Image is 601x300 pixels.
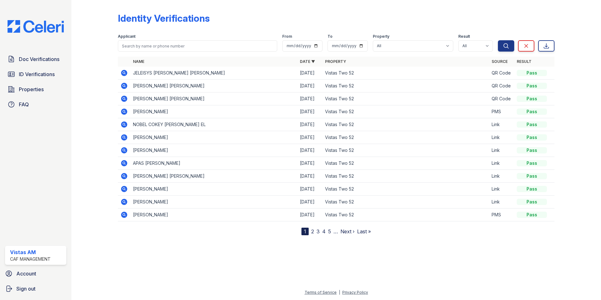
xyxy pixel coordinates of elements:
[489,67,514,80] td: QR Code
[317,228,320,235] a: 3
[489,144,514,157] td: Link
[5,83,66,96] a: Properties
[517,59,532,64] a: Result
[118,13,210,24] div: Identity Verifications
[458,34,470,39] label: Result
[10,256,51,262] div: CAF Management
[297,183,323,196] td: [DATE]
[130,118,297,131] td: NOBEL COKEY [PERSON_NAME] EL
[517,186,547,192] div: Pass
[334,228,338,235] span: …
[130,196,297,208] td: [PERSON_NAME]
[19,55,59,63] span: Doc Verifications
[323,92,489,105] td: Vistas Two 52
[5,98,66,111] a: FAQ
[19,70,55,78] span: ID Verifications
[373,34,389,39] label: Property
[311,228,314,235] a: 2
[297,80,323,92] td: [DATE]
[325,59,346,64] a: Property
[517,160,547,166] div: Pass
[340,228,355,235] a: Next ›
[297,196,323,208] td: [DATE]
[323,131,489,144] td: Vistas Two 52
[517,83,547,89] div: Pass
[297,92,323,105] td: [DATE]
[130,183,297,196] td: [PERSON_NAME]
[297,105,323,118] td: [DATE]
[323,105,489,118] td: Vistas Two 52
[3,20,69,33] img: CE_Logo_Blue-a8612792a0a2168367f1c8372b55b34899dd931a85d93a1a3d3e32e68fde9ad4.png
[339,290,340,295] div: |
[323,67,489,80] td: Vistas Two 52
[328,34,333,39] label: To
[322,228,326,235] a: 4
[297,144,323,157] td: [DATE]
[297,118,323,131] td: [DATE]
[133,59,144,64] a: Name
[3,267,69,280] a: Account
[130,92,297,105] td: [PERSON_NAME] [PERSON_NAME]
[301,228,309,235] div: 1
[517,121,547,128] div: Pass
[3,282,69,295] a: Sign out
[16,270,36,277] span: Account
[489,170,514,183] td: Link
[130,157,297,170] td: APAS [PERSON_NAME]
[517,199,547,205] div: Pass
[357,228,371,235] a: Last »
[489,208,514,221] td: PMS
[517,173,547,179] div: Pass
[323,118,489,131] td: Vistas Two 52
[118,40,277,52] input: Search by name or phone number
[323,170,489,183] td: Vistas Two 52
[19,86,44,93] span: Properties
[297,170,323,183] td: [DATE]
[5,53,66,65] a: Doc Verifications
[297,157,323,170] td: [DATE]
[130,170,297,183] td: [PERSON_NAME] [PERSON_NAME]
[489,80,514,92] td: QR Code
[297,67,323,80] td: [DATE]
[517,70,547,76] div: Pass
[10,248,51,256] div: Vistas AM
[517,212,547,218] div: Pass
[305,290,337,295] a: Terms of Service
[323,208,489,221] td: Vistas Two 52
[323,183,489,196] td: Vistas Two 52
[282,34,292,39] label: From
[297,208,323,221] td: [DATE]
[16,285,36,292] span: Sign out
[489,118,514,131] td: Link
[130,208,297,221] td: [PERSON_NAME]
[517,108,547,115] div: Pass
[517,96,547,102] div: Pass
[130,131,297,144] td: [PERSON_NAME]
[489,92,514,105] td: QR Code
[323,196,489,208] td: Vistas Two 52
[517,134,547,141] div: Pass
[489,157,514,170] td: Link
[342,290,368,295] a: Privacy Policy
[118,34,135,39] label: Applicant
[130,105,297,118] td: [PERSON_NAME]
[19,101,29,108] span: FAQ
[300,59,315,64] a: Date ▼
[5,68,66,81] a: ID Verifications
[130,144,297,157] td: [PERSON_NAME]
[489,131,514,144] td: Link
[328,228,331,235] a: 5
[130,67,297,80] td: JELEISYS [PERSON_NAME] [PERSON_NAME]
[297,131,323,144] td: [DATE]
[492,59,508,64] a: Source
[323,157,489,170] td: Vistas Two 52
[323,80,489,92] td: Vistas Two 52
[489,183,514,196] td: Link
[489,105,514,118] td: PMS
[130,80,297,92] td: [PERSON_NAME] [PERSON_NAME]
[323,144,489,157] td: Vistas Two 52
[517,147,547,153] div: Pass
[489,196,514,208] td: Link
